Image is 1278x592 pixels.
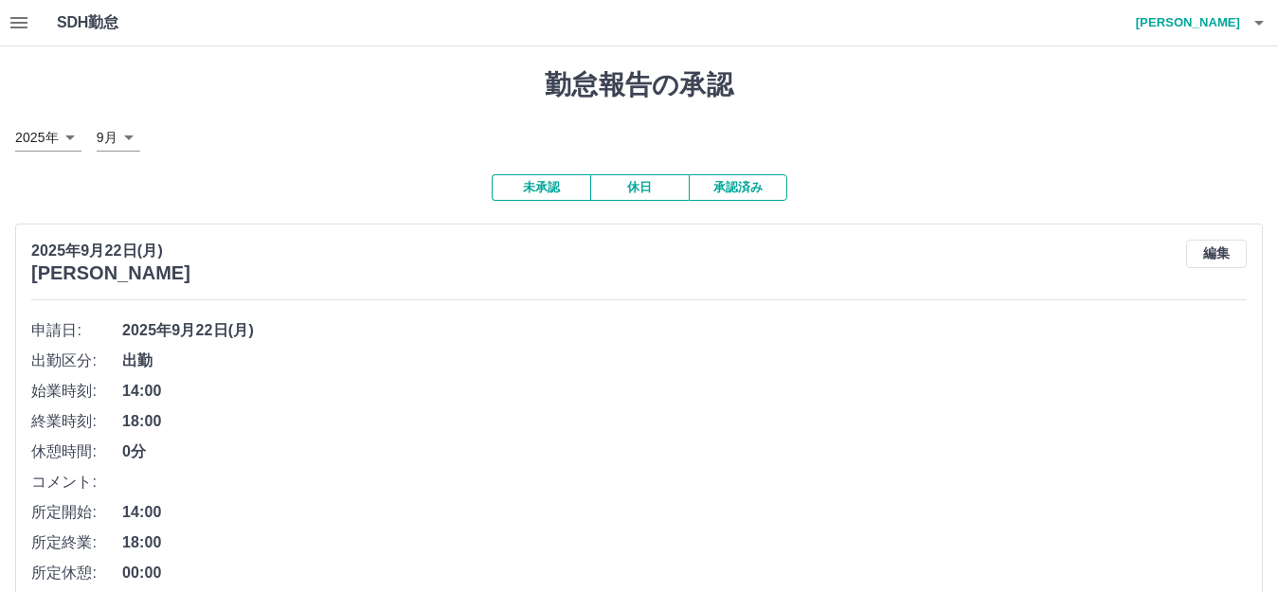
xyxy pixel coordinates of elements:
[97,124,140,152] div: 9月
[122,319,1247,342] span: 2025年9月22日(月)
[492,174,590,201] button: 未承認
[689,174,787,201] button: 承認済み
[122,531,1247,554] span: 18:00
[31,350,122,372] span: 出勤区分:
[31,531,122,554] span: 所定終業:
[31,501,122,524] span: 所定開始:
[31,380,122,403] span: 始業時刻:
[122,350,1247,372] span: 出勤
[15,69,1263,101] h1: 勤怠報告の承認
[122,410,1247,433] span: 18:00
[15,124,81,152] div: 2025年
[590,174,689,201] button: 休日
[31,319,122,342] span: 申請日:
[1186,240,1247,268] button: 編集
[31,410,122,433] span: 終業時刻:
[31,471,122,493] span: コメント:
[122,562,1247,584] span: 00:00
[31,562,122,584] span: 所定休憩:
[31,440,122,463] span: 休憩時間:
[122,380,1247,403] span: 14:00
[31,262,190,284] h3: [PERSON_NAME]
[31,240,190,262] p: 2025年9月22日(月)
[122,440,1247,463] span: 0分
[122,501,1247,524] span: 14:00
